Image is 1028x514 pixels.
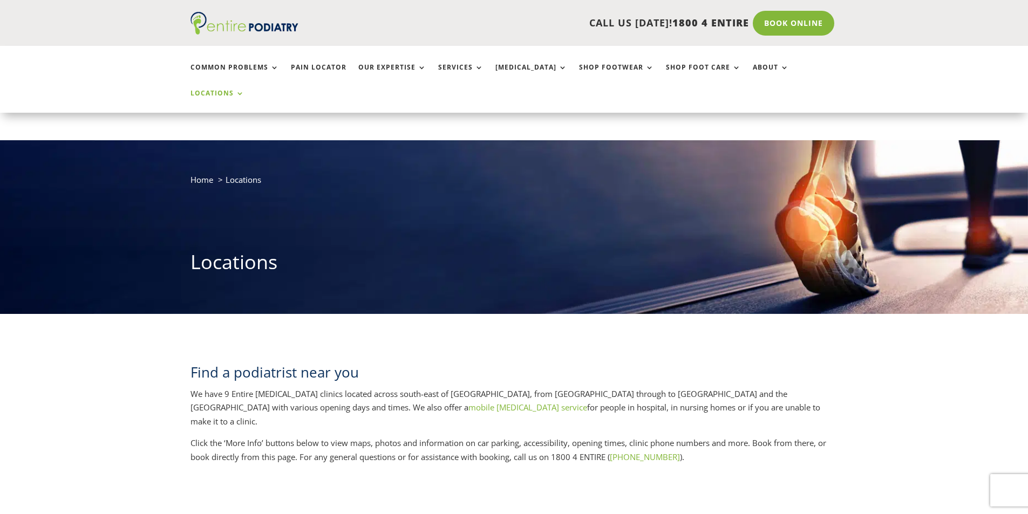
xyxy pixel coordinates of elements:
p: Click the ‘More Info’ buttons below to view maps, photos and information on car parking, accessib... [190,436,838,464]
a: Common Problems [190,64,279,87]
img: logo (1) [190,12,298,35]
a: Shop Foot Care [666,64,741,87]
a: Shop Footwear [579,64,654,87]
a: [MEDICAL_DATA] [495,64,567,87]
a: Pain Locator [291,64,346,87]
a: Locations [190,90,244,113]
span: 1800 4 ENTIRE [672,16,749,29]
h1: Locations [190,249,838,281]
a: About [753,64,789,87]
a: Home [190,174,213,185]
nav: breadcrumb [190,173,838,195]
a: Book Online [753,11,834,36]
a: Entire Podiatry [190,26,298,37]
span: Locations [226,174,261,185]
a: [PHONE_NUMBER] [610,451,680,462]
a: Services [438,64,484,87]
p: We have 9 Entire [MEDICAL_DATA] clinics located across south-east of [GEOGRAPHIC_DATA], from [GEO... [190,387,838,437]
a: mobile [MEDICAL_DATA] service [468,402,587,413]
a: Our Expertise [358,64,426,87]
p: CALL US [DATE]! [340,16,749,30]
h2: Find a podiatrist near you [190,362,838,387]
